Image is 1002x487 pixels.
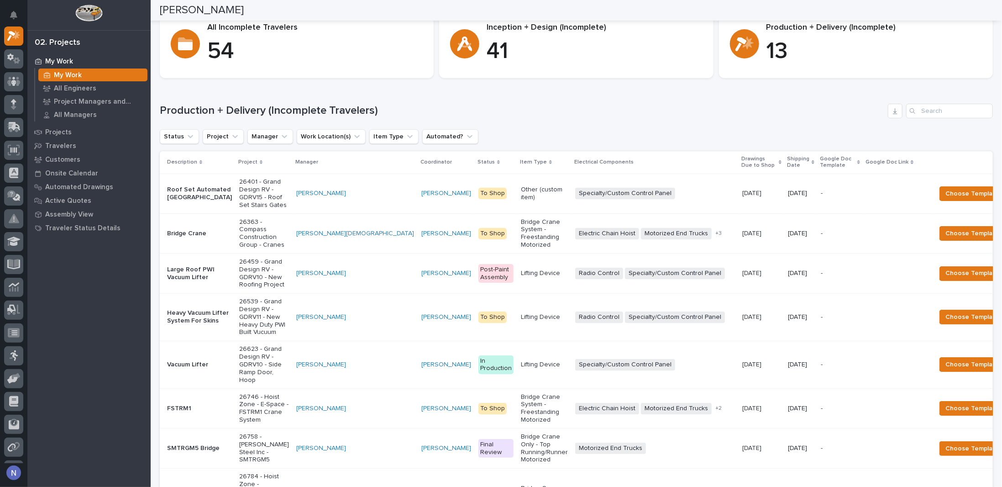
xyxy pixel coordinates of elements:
p: Assembly View [45,211,93,219]
button: users-avatar [4,463,23,482]
button: Item Type [369,129,419,144]
span: Choose Template [945,312,999,323]
p: 26758 - [PERSON_NAME] Steel Inc - SMTRGM5 [239,433,289,464]
p: Shipping Date [787,154,809,171]
button: Automated? [422,129,478,144]
p: Customers [45,156,80,164]
h2: [PERSON_NAME] [160,4,244,17]
p: All Incomplete Travelers [207,23,423,33]
a: [PERSON_NAME] [421,361,471,369]
p: [DATE] [788,361,813,369]
p: 26539 - Grand Design RV - GDRV11 - New Heavy Duty PWI Built Vucuum [239,298,289,336]
a: Customers [27,153,151,166]
div: 02. Projects [35,38,80,48]
span: Specialty/Custom Control Panel [575,359,675,371]
a: [PERSON_NAME] [421,313,471,321]
p: FSTRM1 [167,405,232,413]
p: Google Doc Template [820,154,855,171]
a: [PERSON_NAME] [421,270,471,277]
p: Heavy Vacuum Lifter System For Skins [167,309,232,325]
p: 26746 - Hoist Zone - E-Space - FSTRM1 Crane System [239,393,289,424]
a: Travelers [27,139,151,153]
span: Electric Chain Hoist [575,403,639,414]
p: Electrical Components [574,157,634,167]
p: - [821,270,859,277]
p: 41 [487,38,702,65]
p: 26623 - Grand Design RV - GDRV10 - Side Ramp Door, Hoop [239,345,289,384]
a: [PERSON_NAME] [421,445,471,452]
div: In Production [478,355,514,375]
p: Lifting Device [521,270,568,277]
div: To Shop [478,312,507,323]
p: [DATE] [742,403,763,413]
span: Choose Template [945,443,999,454]
p: [DATE] [788,405,813,413]
p: [DATE] [742,359,763,369]
a: [PERSON_NAME][DEMOGRAPHIC_DATA] [296,230,414,238]
span: + 3 [715,231,722,236]
p: Roof Set Automated [GEOGRAPHIC_DATA] [167,186,232,201]
p: Bridge Crane System - Freestanding Motorized [521,393,568,424]
div: To Shop [478,228,507,239]
p: Bridge Crane Only - Top Running/Runner Motorized [521,433,568,464]
a: [PERSON_NAME] [421,230,471,238]
div: Post-Paint Assembly [478,264,514,283]
span: Choose Template [945,403,999,414]
p: Other (custom item) [521,186,568,201]
span: Motorized End Trucks [575,443,646,454]
p: [DATE] [788,230,813,238]
a: [PERSON_NAME] [296,313,346,321]
h1: Production + Delivery (Incomplete Travelers) [160,104,884,117]
p: Lifting Device [521,361,568,369]
p: Status [477,157,495,167]
a: Active Quotes [27,194,151,207]
p: 26401 - Grand Design RV - GDRV15 - Roof Set Stairs Gates [239,178,289,209]
a: All Managers [35,108,151,121]
p: All Engineers [54,85,96,93]
p: My Work [45,58,73,66]
a: [PERSON_NAME] [421,405,471,413]
a: Assembly View [27,207,151,221]
span: Radio Control [575,312,623,323]
div: To Shop [478,188,507,199]
p: 26363 - Compass Construction Group - Cranes [239,218,289,249]
img: Workspace Logo [75,5,102,21]
a: [PERSON_NAME] [296,190,346,197]
p: Vacuum Lifter [167,361,232,369]
p: [DATE] [742,443,763,452]
div: Notifications [11,11,23,26]
a: Automated Drawings [27,180,151,194]
p: - [821,405,859,413]
p: Coordinator [420,157,452,167]
input: Search [906,104,993,118]
p: Google Doc Link [866,157,908,167]
p: - [821,445,859,452]
p: [DATE] [788,445,813,452]
div: Final Review [478,439,514,458]
p: Bridge Crane System - Freestanding Motorized [521,218,568,249]
p: [DATE] [742,188,763,197]
span: Choose Template [945,228,999,239]
p: Description [167,157,197,167]
span: Electric Chain Hoist [575,228,639,239]
p: Item Type [520,157,547,167]
p: Travelers [45,142,76,150]
button: Notifications [4,5,23,25]
p: [DATE] [788,313,813,321]
span: Specialty/Custom Control Panel [575,188,675,199]
p: Project [238,157,257,167]
p: 54 [207,38,423,65]
span: Choose Template [945,268,999,279]
p: Manager [295,157,318,167]
p: Bridge Crane [167,230,232,238]
a: Project Managers and Engineers [35,95,151,108]
p: - [821,190,859,197]
span: Choose Template [945,188,999,199]
span: Motorized End Trucks [641,403,712,414]
a: [PERSON_NAME] [296,361,346,369]
p: SMTRGM5 Bridge [167,445,232,452]
p: All Managers [54,111,97,119]
p: My Work [54,71,82,79]
p: 13 [766,38,982,65]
